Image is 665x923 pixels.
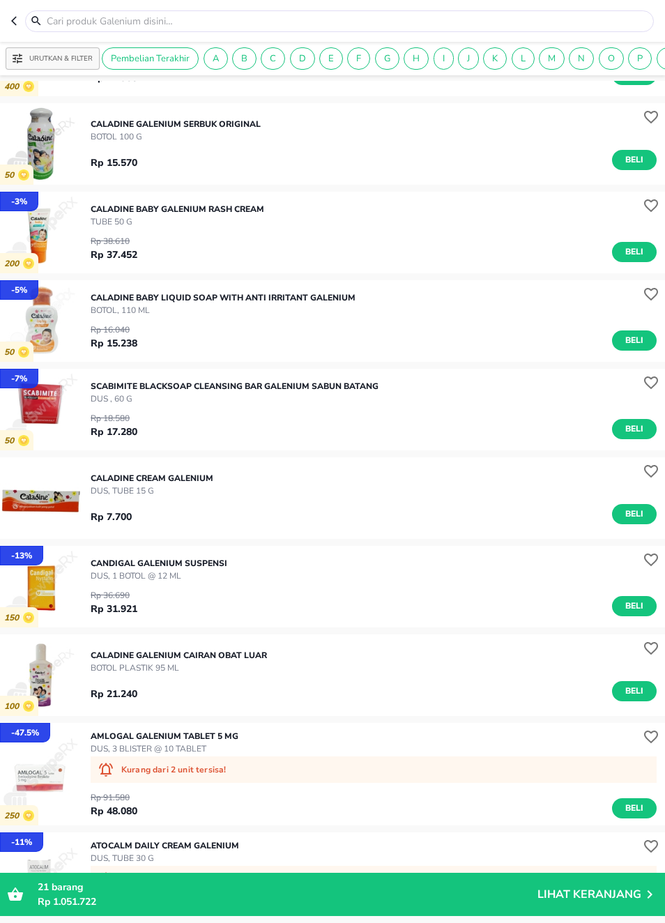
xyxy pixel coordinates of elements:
[612,330,657,351] button: Beli
[622,599,646,613] span: Beli
[290,47,315,70] div: D
[612,150,657,170] button: Beli
[629,52,651,65] span: P
[348,52,369,65] span: F
[484,52,506,65] span: K
[91,323,137,336] p: Rp 16.040
[91,589,137,602] p: Rp 36.690
[11,284,27,296] p: - 5 %
[376,52,399,65] span: G
[459,52,478,65] span: J
[4,347,18,358] p: 50
[91,602,137,616] p: Rp 31.921
[91,485,213,497] p: DUS, TUBE 15 g
[570,52,593,65] span: N
[434,47,454,70] div: I
[4,701,23,712] p: 100
[91,852,239,864] p: DUS, TUBE 30 g
[91,756,657,783] div: Kurang dari 2 unit tersisa!
[91,804,137,818] p: Rp 48.080
[612,681,657,701] button: Beli
[38,880,49,894] span: 21
[38,880,537,894] p: barang
[4,811,23,821] p: 250
[612,242,657,262] button: Beli
[4,259,23,269] p: 200
[599,47,624,70] div: O
[91,392,379,405] p: DUS , 60 G
[291,52,314,65] span: D
[622,333,646,348] span: Beli
[91,155,137,170] p: Rp 15.570
[91,662,267,674] p: BOTOL PLASTIK 95 ML
[4,613,23,623] p: 150
[91,557,227,570] p: CANDIGAL Galenium SUSPENSI
[347,47,370,70] div: F
[91,336,137,351] p: Rp 15.238
[91,687,137,701] p: Rp 21.240
[4,436,18,446] p: 50
[91,730,238,742] p: AMLOGAL Galenium TABLET 5 MG
[483,47,507,70] div: K
[612,504,657,524] button: Beli
[91,215,264,228] p: TUBE 50 g
[102,47,199,70] div: Pembelian Terakhir
[91,118,261,130] p: CALADINE Galenium SERBUK ORIGINAL
[612,798,657,818] button: Beli
[91,291,356,304] p: CALADINE BABY LIQUID SOAP WITH ANTI IRRITANT Galenium
[233,52,256,65] span: B
[91,130,261,143] p: BOTOL 100 g
[319,47,343,70] div: E
[91,866,657,892] div: Kurang dari 8 unit tersisa!
[434,52,453,65] span: I
[375,47,399,70] div: G
[11,195,27,208] p: - 3 %
[540,52,564,65] span: M
[404,47,429,70] div: H
[539,47,565,70] div: M
[29,54,93,64] p: Urutkan & Filter
[4,82,23,92] p: 400
[232,47,257,70] div: B
[261,47,285,70] div: C
[91,510,132,524] p: Rp 7.700
[622,245,646,259] span: Beli
[204,47,228,70] div: A
[91,425,137,439] p: Rp 17.280
[91,304,356,316] p: BOTOL, 110 ML
[6,47,100,70] button: Urutkan & Filter
[11,836,32,848] p: - 11 %
[91,791,137,804] p: Rp 91.580
[204,52,227,65] span: A
[91,203,264,215] p: CALADINE BABY Galenium RASH CREAM
[320,52,342,65] span: E
[261,52,284,65] span: C
[91,235,137,247] p: Rp 38.610
[612,596,657,616] button: Beli
[622,153,646,167] span: Beli
[91,742,238,755] p: DUS, 3 BLISTER @ 10 TABLET
[91,412,137,425] p: Rp 18.580
[622,422,646,436] span: Beli
[599,52,623,65] span: O
[404,52,428,65] span: H
[512,47,535,70] div: L
[91,380,379,392] p: SCABIMITE BLACKSOAP CLEANSING BAR Galenium SABUN BATANG
[11,726,39,739] p: - 47.5 %
[622,507,646,521] span: Beli
[612,419,657,439] button: Beli
[622,801,646,816] span: Beli
[91,839,239,852] p: ATOCALM DAILY CREAM Galenium
[11,372,27,385] p: - 7 %
[11,549,32,562] p: - 13 %
[458,47,479,70] div: J
[91,472,213,485] p: CALADINE CREAM Galenium
[102,52,198,65] span: Pembelian Terakhir
[512,52,534,65] span: L
[38,895,96,908] span: Rp 1.051.722
[91,570,227,582] p: DUS, 1 BOTOL @ 12 ML
[569,47,594,70] div: N
[628,47,652,70] div: P
[622,684,646,699] span: Beli
[91,247,137,262] p: Rp 37.452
